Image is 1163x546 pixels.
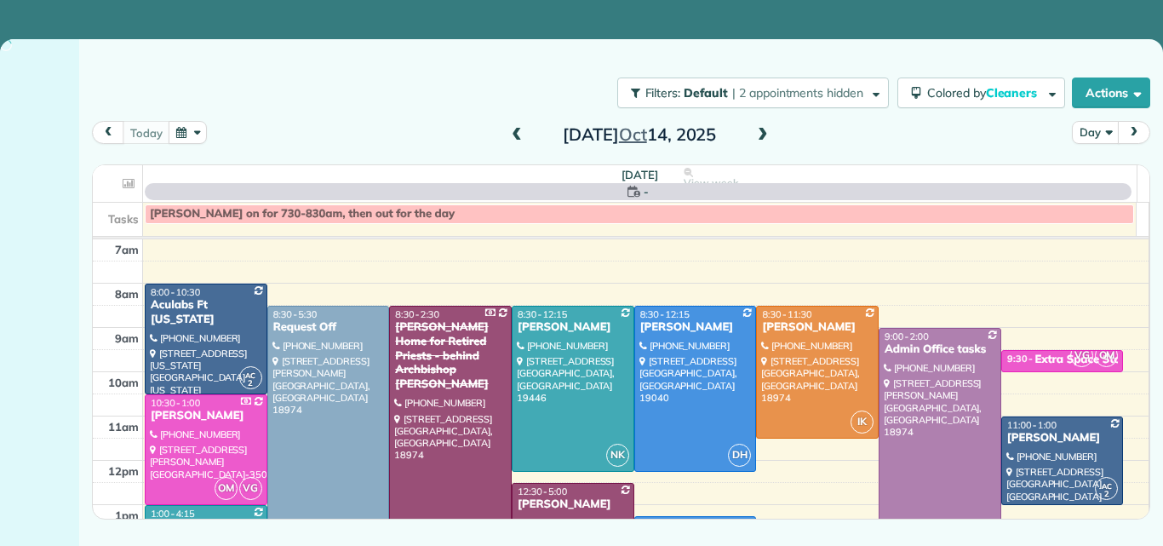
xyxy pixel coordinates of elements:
span: 8:30 - 2:30 [395,308,439,320]
span: NK [606,444,629,467]
span: OM [1095,344,1118,367]
button: next [1118,121,1150,144]
div: Aculabs Ft [US_STATE] [150,298,262,327]
span: - [644,183,649,200]
small: 2 [1096,486,1117,503]
span: 10am [108,376,139,389]
div: [PERSON_NAME] Home for Retired Priests - behind Archbishop [PERSON_NAME] [394,320,507,392]
span: 8:30 - 5:30 [273,308,318,320]
span: 12:30 - 5:00 [518,486,567,497]
span: 12pm [108,464,139,478]
span: View week [684,176,738,190]
span: IK [851,411,874,434]
span: DH [728,444,751,467]
span: Colored by [927,85,1043,101]
span: Filters: [645,85,681,101]
div: [PERSON_NAME] [761,320,874,335]
span: | 2 appointments hidden [732,85,863,101]
span: 9am [115,331,139,345]
button: Day [1072,121,1119,144]
span: 7am [115,243,139,256]
div: [PERSON_NAME] [1006,431,1119,445]
span: [PERSON_NAME] on for 730-830am, then out for the day [150,207,455,221]
button: Filters: Default | 2 appointments hidden [617,78,889,108]
span: VG [239,477,262,500]
button: Actions [1072,78,1150,108]
div: [PERSON_NAME] [517,320,629,335]
span: 11:00 - 1:00 [1007,419,1057,431]
small: 2 [240,376,261,392]
span: Default [684,85,729,101]
span: 8:00 - 10:30 [151,286,200,298]
div: [PERSON_NAME] [517,497,629,512]
span: 1pm [115,509,139,522]
span: 11am [108,420,139,434]
span: [DATE] [622,168,658,181]
div: Extra Space Storage [1035,353,1145,367]
span: 8:30 - 11:30 [762,308,811,320]
button: prev [92,121,124,144]
span: 8:30 - 12:15 [518,308,567,320]
span: AC [245,371,255,380]
span: 8am [115,287,139,301]
span: 9:00 - 2:00 [885,330,929,342]
div: [PERSON_NAME] [150,409,262,423]
div: Request Off [272,320,385,335]
h2: [DATE] 14, 2025 [533,125,746,144]
div: Admin Office tasks [884,342,996,357]
a: Filters: Default | 2 appointments hidden [609,78,889,108]
span: VG [1070,344,1093,367]
span: 8:30 - 12:15 [640,308,690,320]
div: [PERSON_NAME] [639,320,752,335]
span: 1:00 - 4:15 [151,508,195,520]
span: Oct [619,124,647,145]
span: OM [215,477,238,500]
span: 10:30 - 1:00 [151,397,200,409]
button: Colored byCleaners [897,78,1065,108]
span: AC [1102,481,1112,491]
button: today [123,121,169,144]
span: Cleaners [986,85,1040,101]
